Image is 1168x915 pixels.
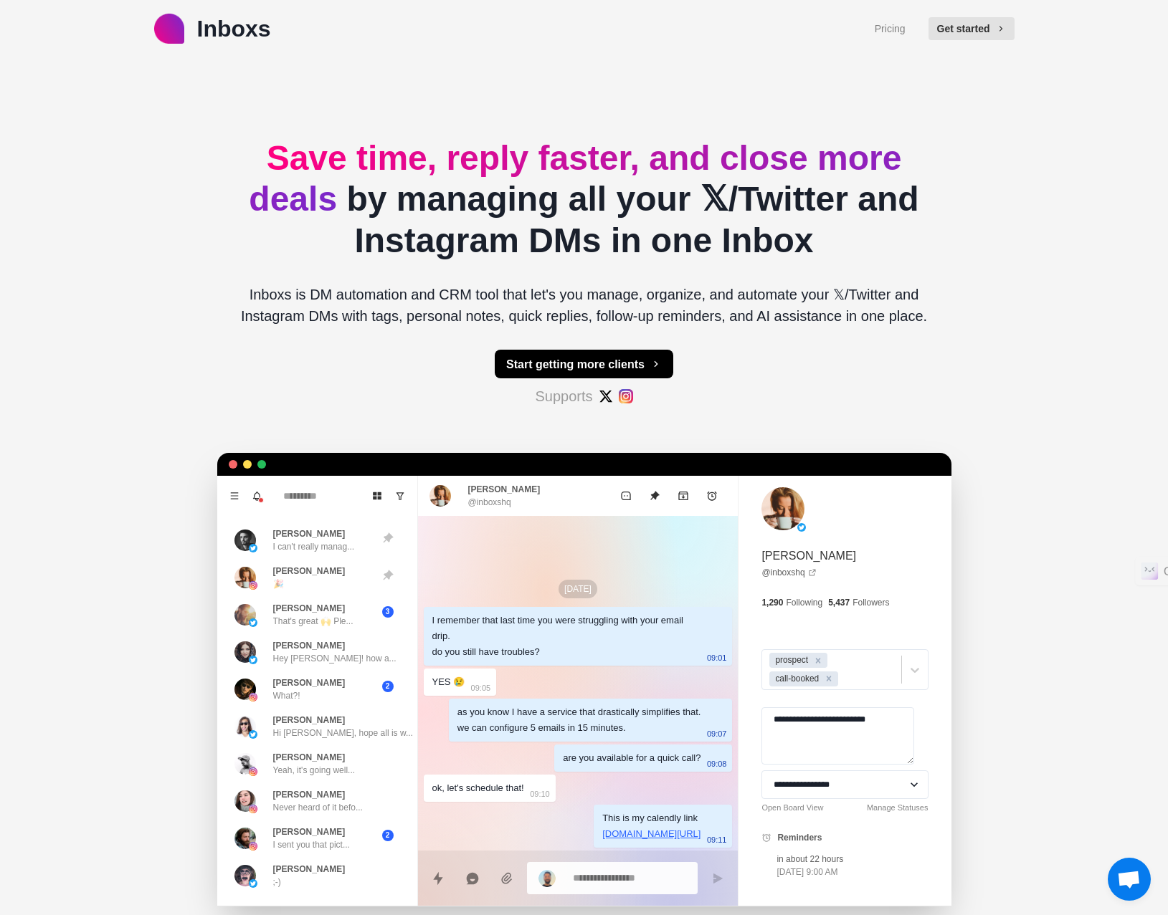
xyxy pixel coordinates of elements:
img: picture [797,523,806,532]
p: Never heard of it befo... [273,801,363,814]
span: 3 [382,606,394,618]
p: That's great 🙌 Ple... [273,615,353,628]
button: Archive [669,482,698,510]
div: I remember that last time you were struggling with your email drip. do you still have troubles? [432,613,701,660]
a: Manage Statuses [867,802,929,814]
p: [PERSON_NAME] [273,602,346,615]
button: Add media [493,864,521,893]
button: Show unread conversations [389,484,412,507]
button: Send message [703,864,732,893]
button: Start getting more clients [495,350,673,378]
img: picture [234,828,256,849]
p: Inboxs [197,11,271,46]
button: Add reminder [698,482,726,510]
p: [DATE] 9:00 AM [777,866,843,878]
p: 09:07 [707,726,727,742]
img: # [619,389,633,403]
p: [DATE] [559,580,597,598]
p: 09:01 [707,650,727,666]
button: Quick replies [424,864,452,893]
p: [PERSON_NAME] [273,639,346,652]
a: Pricing [875,21,906,37]
img: picture [234,530,256,551]
img: picture [538,870,556,887]
div: call-booked [771,671,821,686]
div: YES 😢 [432,674,465,690]
p: Supports [535,385,592,407]
div: Remove prospect [810,653,826,668]
img: picture [249,544,257,552]
h2: by managing all your 𝕏/Twitter and Instagram DMs in one Inbox [229,138,940,262]
img: picture [234,716,256,737]
p: 🎉 [273,578,284,590]
p: [PERSON_NAME] [273,825,346,838]
div: Open chat [1108,858,1151,901]
a: @inboxshq [761,566,816,579]
p: 09:10 [530,786,550,802]
img: picture [249,842,257,851]
p: Followers [853,596,889,609]
button: Menu [223,484,246,507]
img: picture [249,656,257,664]
p: I can't really manag... [273,540,355,553]
p: @inboxshq [468,496,511,509]
img: picture [429,485,451,507]
div: are you available for a quick call? [563,750,701,766]
p: [PERSON_NAME] [273,527,346,540]
p: 5,437 [828,596,850,609]
img: logo [154,14,184,44]
p: What?! [273,689,300,702]
button: Board View [366,484,389,507]
div: as you know I have a service that drastically simplifies that. we can configure 5 emails in 15 mi... [457,704,701,736]
img: picture [234,679,256,700]
img: picture [249,581,257,590]
p: ;-) [273,876,281,888]
span: 2 [382,681,394,692]
img: picture [761,487,804,530]
div: ok, let's schedule that! [432,780,524,796]
button: Notifications [246,484,269,507]
div: Remove call-booked [821,671,837,686]
p: [PERSON_NAME] [273,676,346,689]
a: logoInboxs [154,11,271,46]
img: # [599,389,613,403]
button: Unpin [640,482,669,510]
p: [PERSON_NAME] [273,751,346,764]
p: I sent you that pict... [273,838,350,851]
div: This is my calendly link [602,810,701,842]
p: 09:08 [707,756,727,772]
p: [PERSON_NAME] [761,547,856,565]
p: 09:11 [707,832,727,848]
p: [DOMAIN_NAME][URL] [602,826,701,842]
span: Save time, reply faster, and close more deals [249,139,901,219]
img: picture [249,767,257,776]
img: picture [234,790,256,812]
span: 2 [382,830,394,841]
p: Reminders [777,831,822,844]
img: picture [249,730,257,739]
img: picture [234,753,256,775]
button: Reply with AI [458,864,487,893]
img: picture [234,604,256,626]
p: [PERSON_NAME] [273,788,346,801]
p: in about 22 hours [777,853,843,866]
button: Get started [929,17,1015,40]
p: Following [786,596,822,609]
p: Hi [PERSON_NAME], hope all is w... [273,727,413,739]
img: picture [234,641,256,663]
img: picture [249,618,257,627]
button: Mark as unread [612,482,640,510]
p: [PERSON_NAME] [468,483,541,496]
p: [PERSON_NAME] [273,863,346,876]
p: 09:05 [471,680,491,696]
p: Yeah, it's going well... [273,764,356,777]
p: [PERSON_NAME] [273,714,346,727]
div: prospect [771,653,810,668]
p: [PERSON_NAME] [273,565,346,578]
img: picture [249,805,257,813]
img: picture [249,693,257,701]
p: Inboxs is DM automation and CRM tool that let's you manage, organize, and automate your 𝕏/Twitter... [229,284,940,327]
p: Hey [PERSON_NAME]! how a... [273,652,397,665]
img: picture [234,567,256,588]
img: picture [234,865,256,886]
